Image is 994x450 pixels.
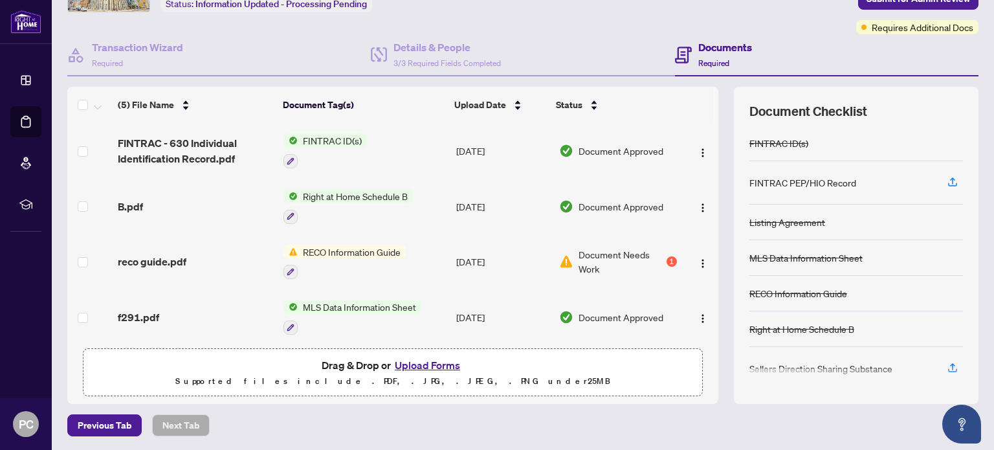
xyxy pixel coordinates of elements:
h4: Details & People [393,39,501,55]
span: Upload Date [454,98,506,112]
div: RECO Information Guide [749,286,847,300]
span: Document Needs Work [579,247,664,276]
span: Requires Additional Docs [872,20,973,34]
div: Sellers Direction Sharing Substance [749,361,892,376]
span: 3/3 Required Fields Completed [393,58,501,68]
button: Logo [692,196,713,217]
td: [DATE] [451,123,554,179]
span: Right at Home Schedule B [298,189,413,203]
img: Logo [698,203,708,213]
p: Supported files include .PDF, .JPG, .JPEG, .PNG under 25 MB [91,374,694,389]
img: Logo [698,313,708,324]
button: Logo [692,141,713,161]
button: Status IconRight at Home Schedule B [283,189,413,224]
button: Open asap [942,405,981,444]
img: Document Status [559,144,573,158]
th: Upload Date [449,87,551,123]
span: MLS Data Information Sheet [298,300,421,314]
span: (5) File Name [118,98,174,112]
button: Status IconFINTRAC ID(s) [283,133,367,168]
th: Status [551,87,678,123]
span: Document Checklist [749,102,867,120]
span: PC [19,415,34,433]
span: Drag & Drop or [322,357,464,374]
img: Document Status [559,199,573,214]
div: FINTRAC ID(s) [749,136,808,150]
button: Previous Tab [67,414,142,436]
th: (5) File Name [113,87,278,123]
span: reco guide.pdf [118,254,186,269]
span: FINTRAC - 630 Individual Identification Record.pdf [118,135,273,166]
img: logo [10,10,41,34]
img: Document Status [559,254,573,269]
div: MLS Data Information Sheet [749,251,863,265]
span: f291.pdf [118,309,159,325]
span: Document Approved [579,144,663,158]
div: 1 [667,256,677,267]
div: FINTRAC PEP/HIO Record [749,175,856,190]
span: RECO Information Guide [298,245,406,259]
img: Status Icon [283,133,298,148]
div: Right at Home Schedule B [749,322,854,336]
th: Document Tag(s) [278,87,449,123]
div: Listing Agreement [749,215,825,229]
img: Status Icon [283,189,298,203]
span: FINTRAC ID(s) [298,133,367,148]
img: Logo [698,148,708,158]
td: [DATE] [451,234,554,290]
img: Logo [698,258,708,269]
img: Document Status [559,310,573,324]
button: Next Tab [152,414,210,436]
span: Status [556,98,582,112]
span: Document Approved [579,310,663,324]
span: Required [92,58,123,68]
button: Status IconRECO Information Guide [283,245,406,280]
button: Logo [692,251,713,272]
h4: Documents [698,39,752,55]
button: Upload Forms [391,357,464,374]
td: [DATE] [451,289,554,345]
td: [DATE] [451,179,554,234]
span: B.pdf [118,199,143,214]
img: Status Icon [283,300,298,314]
h4: Transaction Wizard [92,39,183,55]
span: Document Approved [579,199,663,214]
span: Required [698,58,729,68]
button: Logo [692,307,713,328]
button: Status IconMLS Data Information Sheet [283,300,421,335]
span: Previous Tab [78,415,131,436]
span: Drag & Drop orUpload FormsSupported files include .PDF, .JPG, .JPEG, .PNG under25MB [83,349,702,397]
img: Status Icon [283,245,298,259]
